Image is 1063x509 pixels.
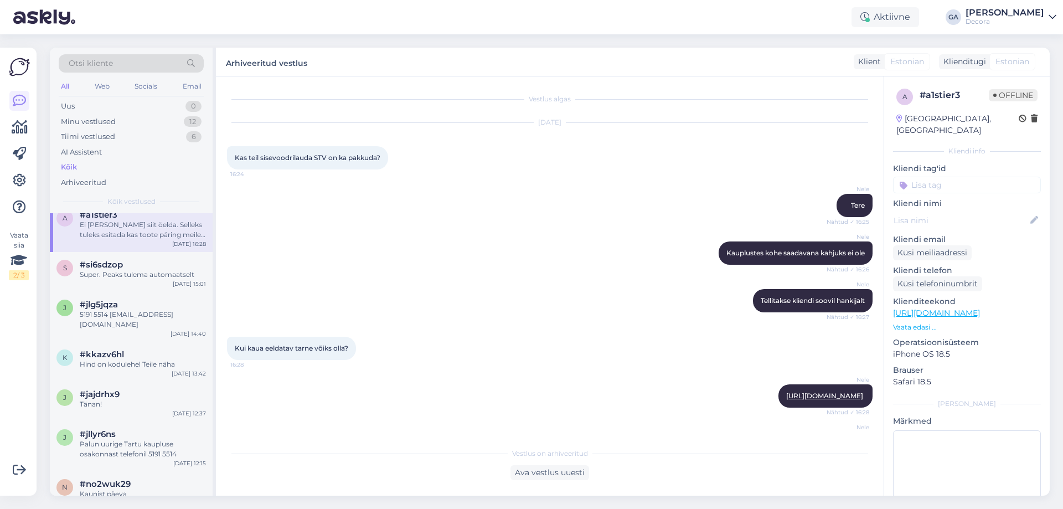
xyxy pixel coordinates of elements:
div: [DATE] 12:37 [172,409,206,418]
span: Nele [828,423,869,431]
div: Super. Peaks tulema automaatselt [80,270,206,280]
div: Küsi meiliaadressi [893,245,972,260]
p: Märkmed [893,415,1041,427]
p: Brauser [893,364,1041,376]
span: #jllyr6ns [80,429,116,439]
label: Arhiveeritud vestlus [226,54,307,69]
span: #jlg5jqza [80,300,118,310]
span: #no2wuk29 [80,479,131,489]
div: Uus [61,101,75,112]
div: Kõik [61,162,77,173]
p: Kliendi nimi [893,198,1041,209]
span: Nele [828,280,869,289]
div: [DATE] 15:01 [173,280,206,288]
p: iPhone OS 18.5 [893,348,1041,360]
span: Tere [851,201,865,209]
span: a [902,92,907,101]
img: Askly Logo [9,56,30,78]
span: Nähtud ✓ 16:28 [827,408,869,417]
input: Lisa nimi [894,214,1028,227]
div: Vaata siia [9,230,29,280]
div: # a1stier3 [920,89,989,102]
div: Ava vestlus uuesti [510,465,589,480]
div: Tiimi vestlused [61,131,115,142]
span: Estonian [995,56,1029,68]
input: Lisa tag [893,177,1041,193]
span: j [63,433,66,441]
p: Vaata edasi ... [893,322,1041,332]
span: n [62,483,68,491]
div: Aktiivne [852,7,919,27]
a: [PERSON_NAME]Decora [966,8,1056,26]
span: a [63,214,68,222]
p: Kliendi email [893,234,1041,245]
span: Nähtud ✓ 16:27 [827,313,869,321]
div: [PERSON_NAME] [966,8,1044,17]
span: Estonian [890,56,924,68]
span: Kas teil sisevoodrilauda STV on ka pakkuda? [235,153,380,162]
span: Nähtud ✓ 16:25 [827,218,869,226]
a: [URL][DOMAIN_NAME] [893,308,980,318]
div: 5191 5514 [EMAIL_ADDRESS][DOMAIN_NAME] [80,310,206,330]
div: Palun uurige Tartu kaupluse osakonnast telefonil 5191 5514 [80,439,206,459]
span: Nele [828,233,869,241]
p: Klienditeekond [893,296,1041,307]
p: Kliendi telefon [893,265,1041,276]
div: Hind on kodulehel Teile näha [80,359,206,369]
div: GA [946,9,961,25]
div: Socials [132,79,159,94]
span: Nele [828,376,869,384]
div: [DATE] 13:42 [172,369,206,378]
div: Email [180,79,204,94]
span: Offline [989,89,1038,101]
div: Klient [854,56,881,68]
div: [GEOGRAPHIC_DATA], [GEOGRAPHIC_DATA] [896,113,1019,136]
div: 2 / 3 [9,270,29,280]
span: #a1stier3 [80,210,117,220]
div: 12 [184,116,202,127]
span: Tellitakse kliendi soovil hankijalt [761,296,865,305]
span: #si6sdzop [80,260,123,270]
span: j [63,393,66,402]
div: [DATE] 12:15 [173,459,206,467]
span: Kui kaua eeldatav tarne võiks olla? [235,344,348,352]
div: Küsi telefoninumbrit [893,276,982,291]
span: Kõik vestlused [107,197,156,207]
div: Tänan! [80,399,206,409]
span: k [63,353,68,362]
div: Vestlus algas [227,94,873,104]
div: Kliendi info [893,146,1041,156]
div: Minu vestlused [61,116,116,127]
div: Klienditugi [939,56,986,68]
div: Decora [966,17,1044,26]
span: 16:28 [230,361,272,369]
p: Safari 18.5 [893,376,1041,388]
div: [DATE] 14:40 [171,330,206,338]
div: [PERSON_NAME] [893,399,1041,409]
span: Nele [828,185,869,193]
div: 6 [186,131,202,142]
div: 0 [185,101,202,112]
div: Ei [PERSON_NAME] siit öelda. Selleks tuleks esitada kas toote päring meile või uurida osakonnast [80,220,206,240]
span: j [63,304,66,312]
div: Kaunist päeva [80,489,206,499]
div: All [59,79,71,94]
div: [DATE] 16:28 [172,240,206,248]
span: Otsi kliente [69,58,113,69]
span: Nähtud ✓ 16:26 [827,265,869,274]
span: #kkazv6hl [80,349,124,359]
div: [DATE] [227,117,873,127]
span: #jajdrhx9 [80,389,120,399]
div: Arhiveeritud [61,177,106,188]
p: Operatsioonisüsteem [893,337,1041,348]
span: Vestlus on arhiveeritud [512,449,588,459]
span: 16:24 [230,170,272,178]
a: [URL][DOMAIN_NAME] [786,392,863,400]
p: Kliendi tag'id [893,163,1041,174]
div: Web [92,79,112,94]
div: AI Assistent [61,147,102,158]
span: s [63,264,67,272]
span: Kauplustes kohe saadavana kahjuks ei ole [726,249,865,257]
